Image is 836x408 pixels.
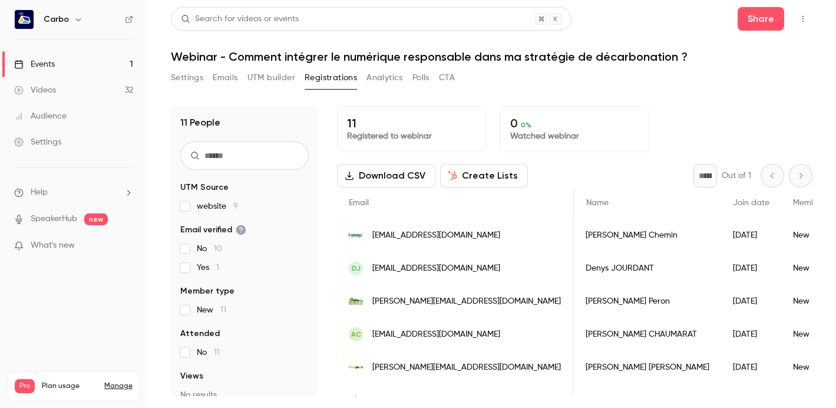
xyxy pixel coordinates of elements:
span: What's new [31,239,75,252]
p: Registered to webinar [347,130,476,142]
span: UTM Source [180,182,229,193]
button: Create Lists [440,164,528,187]
div: [DATE] [721,285,781,318]
div: [DATE] [721,252,781,285]
div: [PERSON_NAME] [PERSON_NAME] [574,351,721,384]
span: 11 [214,348,220,357]
span: [EMAIL_ADDRESS][DOMAIN_NAME] [372,394,500,407]
button: Share [738,7,784,31]
span: 11 [220,306,226,314]
span: 9 [233,202,238,210]
span: Pro [15,379,35,393]
span: new [84,213,108,225]
div: [DATE] [721,219,781,252]
img: immoconstruction.fr [349,294,363,308]
p: No results [180,389,309,401]
p: Out of 1 [722,170,751,182]
span: Member type [180,285,234,297]
span: [PERSON_NAME][EMAIL_ADDRESS][DOMAIN_NAME] [372,295,561,308]
span: 10 [214,245,222,253]
img: unmondequivient.org [349,393,363,407]
span: Views [180,370,203,382]
span: website [197,200,238,212]
span: Join date [733,199,769,207]
p: 11 [347,116,476,130]
span: [EMAIL_ADDRESS][DOMAIN_NAME] [372,328,500,341]
button: Download CSV [337,164,435,187]
div: [PERSON_NAME] CHAUMARAT [574,318,721,351]
span: Yes [197,262,219,274]
img: food-pilot.eu [349,360,363,374]
p: Watched webinar [510,130,639,142]
button: Settings [171,68,203,87]
span: Attended [180,328,220,340]
div: Denys JOURDANT [574,252,721,285]
span: Help [31,186,48,199]
div: [PERSON_NAME] Chemin [574,219,721,252]
div: Search for videos or events [181,13,299,25]
iframe: Noticeable Trigger [119,241,133,251]
span: No [197,243,222,255]
button: Analytics [366,68,403,87]
div: [PERSON_NAME] Peron [574,285,721,318]
li: help-dropdown-opener [14,186,133,199]
h6: Carbo [44,14,69,25]
button: UTM builder [247,68,295,87]
button: Polls [412,68,429,87]
span: DJ [352,263,361,274]
span: AC [351,329,361,340]
button: Registrations [305,68,357,87]
span: 1 [216,264,219,272]
div: Events [14,58,55,70]
img: keeep.eu [349,228,363,242]
img: Carbo [15,10,34,29]
h1: Webinar - Comment intégrer le numérique responsable dans ma stratégie de décarbonation ? [171,50,812,64]
div: [DATE] [721,318,781,351]
div: Videos [14,84,56,96]
span: [PERSON_NAME][EMAIL_ADDRESS][DOMAIN_NAME] [372,361,561,374]
span: Plan usage [42,381,97,391]
p: 0 [510,116,639,130]
span: Email verified [180,224,246,236]
span: No [197,347,220,358]
div: Audience [14,110,67,122]
h1: 11 People [180,116,220,130]
span: Email [349,199,369,207]
span: 0 % [521,121,531,129]
span: [EMAIL_ADDRESS][DOMAIN_NAME] [372,262,500,275]
button: Emails [213,68,237,87]
a: SpeakerHub [31,213,77,225]
span: [EMAIL_ADDRESS][DOMAIN_NAME] [372,229,500,242]
span: New [197,304,226,316]
button: CTA [439,68,455,87]
span: Name [586,199,609,207]
div: [DATE] [721,351,781,384]
a: Manage [104,381,133,391]
div: Settings [14,136,61,148]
